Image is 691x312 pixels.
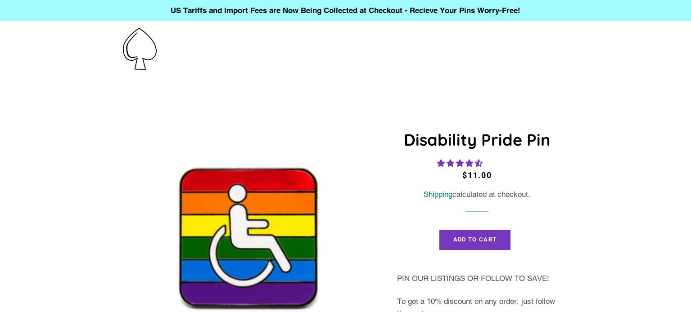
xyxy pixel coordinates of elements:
div: calculated at checkout. [397,188,557,201]
button: Add to Cart [439,230,510,250]
span: 4.57 stars [437,159,485,168]
span: $11.00 [462,170,492,180]
p: PIN OUR LISTINGS OR FOLLOW TO SAVE! [397,272,557,285]
img: Pin-Ace [123,28,157,70]
a: Shipping [424,190,452,199]
h1: Disability Pride Pin [397,129,557,151]
span: Add to Cart [453,236,497,243]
